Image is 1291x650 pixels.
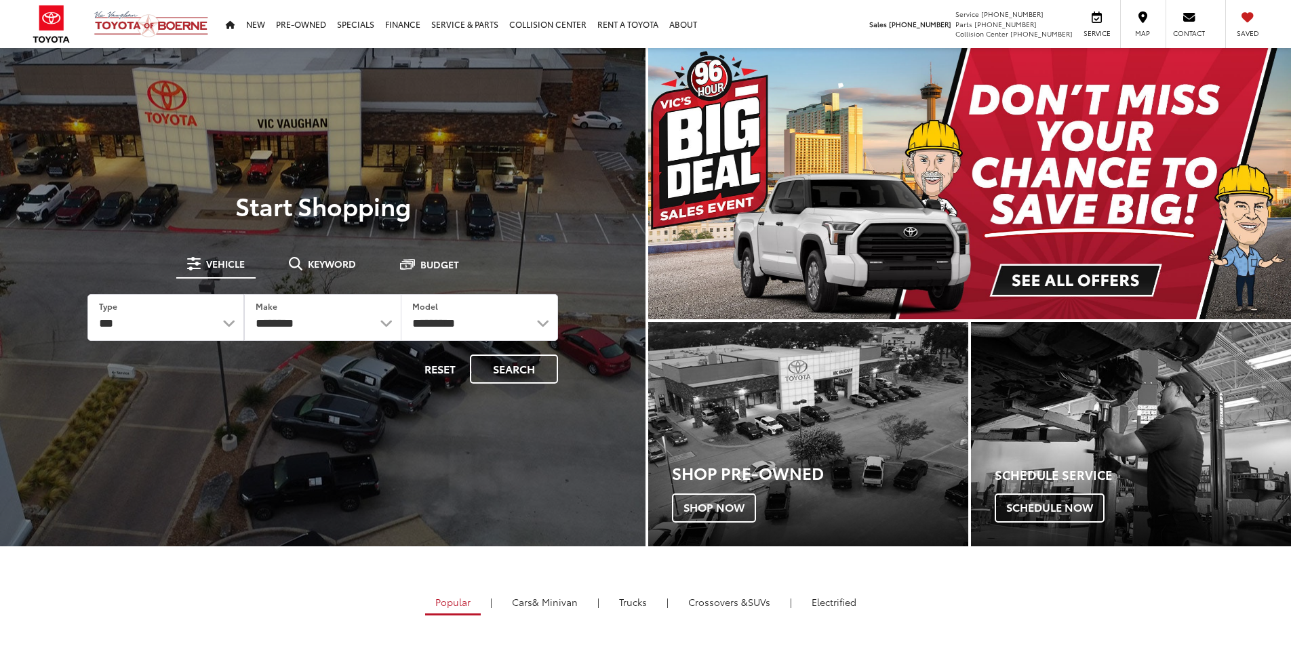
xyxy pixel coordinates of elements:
span: Map [1128,28,1157,38]
span: Collision Center [955,28,1008,39]
span: Crossovers & [688,595,748,609]
span: [PHONE_NUMBER] [889,19,951,29]
span: [PHONE_NUMBER] [981,9,1044,19]
section: Carousel section with vehicle pictures - may contain disclaimers. [648,48,1291,319]
img: Big Deal Sales Event [648,48,1291,319]
li: | [487,595,496,609]
span: Service [1081,28,1112,38]
button: Search [470,354,558,384]
span: [PHONE_NUMBER] [974,19,1037,29]
label: Model [412,300,438,312]
span: Vehicle [206,259,245,268]
span: [PHONE_NUMBER] [1010,28,1073,39]
span: Budget [420,260,459,269]
span: Parts [955,19,972,29]
p: Start Shopping [57,192,589,219]
h4: Schedule Service [995,468,1291,482]
a: Cars [502,590,588,613]
span: & Minivan [532,595,578,609]
li: | [787,595,795,609]
span: Sales [869,19,887,29]
span: Shop Now [672,493,756,522]
h3: Shop Pre-Owned [672,464,968,481]
li: | [663,595,672,609]
span: Schedule Now [995,493,1105,522]
div: Toyota [971,322,1291,546]
span: Contact [1173,28,1205,38]
a: Popular [425,590,481,615]
div: carousel slide number 1 of 1 [648,48,1291,319]
img: Vic Vaughan Toyota of Boerne [94,10,209,38]
a: SUVs [678,590,780,613]
span: Saved [1233,28,1263,38]
button: Reset [413,354,467,384]
li: | [594,595,603,609]
a: Electrified [801,590,867,613]
span: Keyword [308,259,356,268]
a: Schedule Service Schedule Now [971,322,1291,546]
label: Type [99,300,117,312]
span: Service [955,9,979,19]
a: Trucks [609,590,657,613]
label: Make [256,300,277,312]
div: Toyota [648,322,968,546]
a: Shop Pre-Owned Shop Now [648,322,968,546]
